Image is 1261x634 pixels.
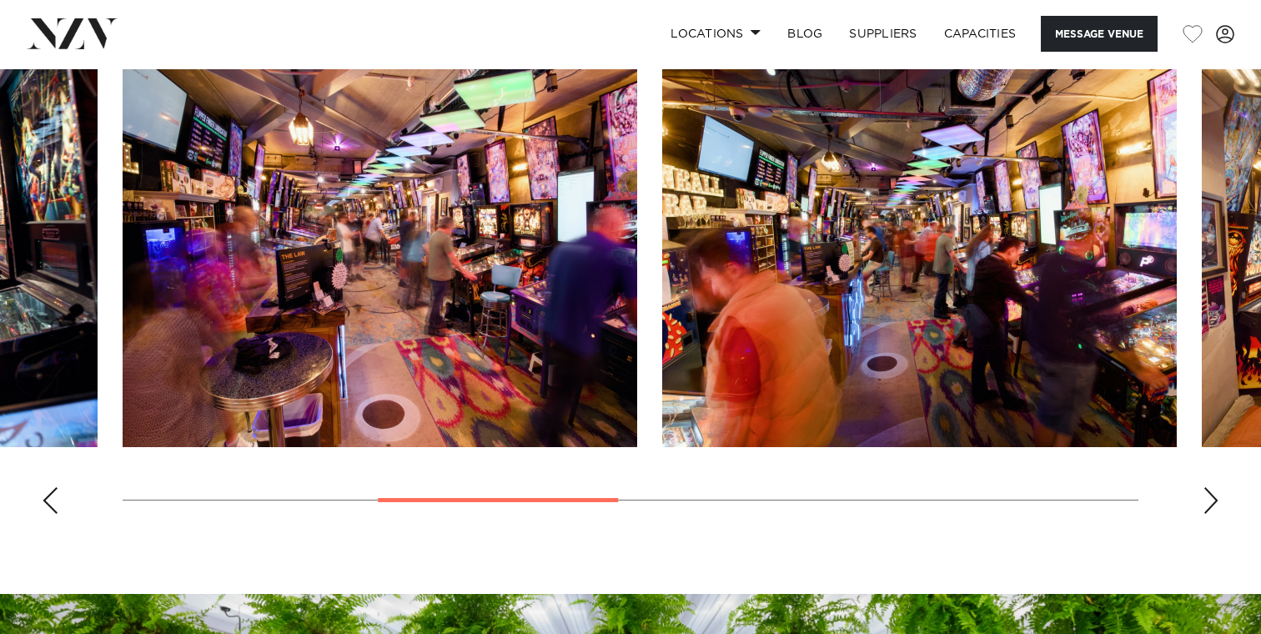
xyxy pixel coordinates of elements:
a: Capacities [931,16,1030,52]
a: BLOG [774,16,836,52]
a: SUPPLIERS [836,16,930,52]
a: Locations [657,16,774,52]
img: nzv-logo.png [27,18,118,48]
swiper-slide: 3 / 8 [123,69,637,447]
swiper-slide: 4 / 8 [662,69,1177,447]
button: Message Venue [1041,16,1158,52]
